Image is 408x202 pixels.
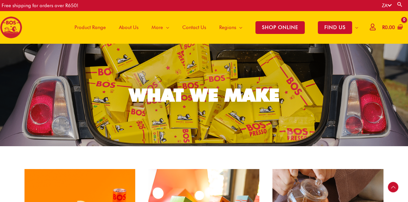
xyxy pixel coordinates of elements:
[255,21,305,34] span: SHOP ONLINE
[219,18,236,37] span: Regions
[249,11,311,44] a: SHOP ONLINE
[213,11,249,44] a: Regions
[152,18,163,37] span: More
[68,11,112,44] a: Product Range
[145,11,176,44] a: More
[397,1,403,8] a: Search button
[63,11,365,44] nav: Site Navigation
[176,11,213,44] a: Contact Us
[112,11,145,44] a: About Us
[381,20,403,35] a: View Shopping Cart, empty
[74,18,106,37] span: Product Range
[119,18,139,37] span: About Us
[382,24,385,30] span: R
[318,21,352,34] span: FIND US
[382,3,392,8] a: ZA
[182,18,206,37] span: Contact Us
[382,24,395,30] bdi: 0.00
[129,86,279,104] div: WHAT WE MAKE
